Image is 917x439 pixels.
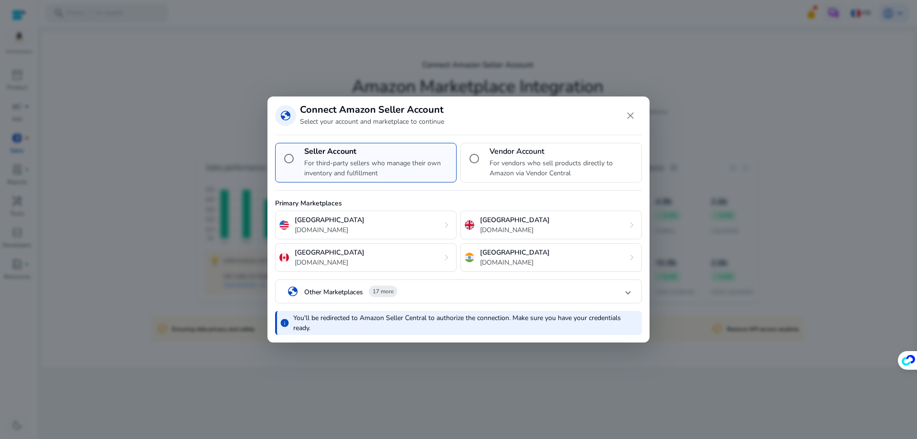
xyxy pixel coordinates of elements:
h4: Seller Account [304,147,452,156]
p: [DOMAIN_NAME] [295,225,364,235]
p: For third-party sellers who manage their own inventory and fulfillment [304,158,452,178]
span: globe [287,286,299,297]
img: ca.svg [279,253,289,262]
p: [GEOGRAPHIC_DATA] [480,247,550,257]
img: in.svg [465,253,474,262]
span: globe [280,110,291,121]
p: [GEOGRAPHIC_DATA] [295,215,364,225]
p: Primary Marketplaces [275,198,642,208]
mat-expansion-panel-header: globeOther Marketplaces17 more [276,280,641,303]
img: us.svg [279,220,289,230]
p: [DOMAIN_NAME] [480,257,550,268]
button: Close dialog [619,104,642,127]
h3: Connect Amazon Seller Account [300,104,444,116]
img: uk.svg [465,220,474,230]
p: [GEOGRAPHIC_DATA] [295,247,364,257]
p: You'll be redirected to Amazon Seller Central to authorize the connection. Make sure you have you... [293,313,636,333]
p: Other Marketplaces [304,287,363,297]
p: Select your account and marketplace to continue [300,117,444,127]
h4: Vendor Account [490,147,638,156]
p: [DOMAIN_NAME] [295,257,364,268]
span: chevron_right [441,219,452,231]
p: For vendors who sell products directly to Amazon via Vendor Central [490,158,638,178]
span: chevron_right [626,252,638,263]
span: chevron_right [626,219,638,231]
p: [GEOGRAPHIC_DATA] [480,215,550,225]
p: [DOMAIN_NAME] [480,225,550,235]
span: chevron_right [441,252,452,263]
span: info [280,318,289,328]
span: 17 more [373,288,394,295]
